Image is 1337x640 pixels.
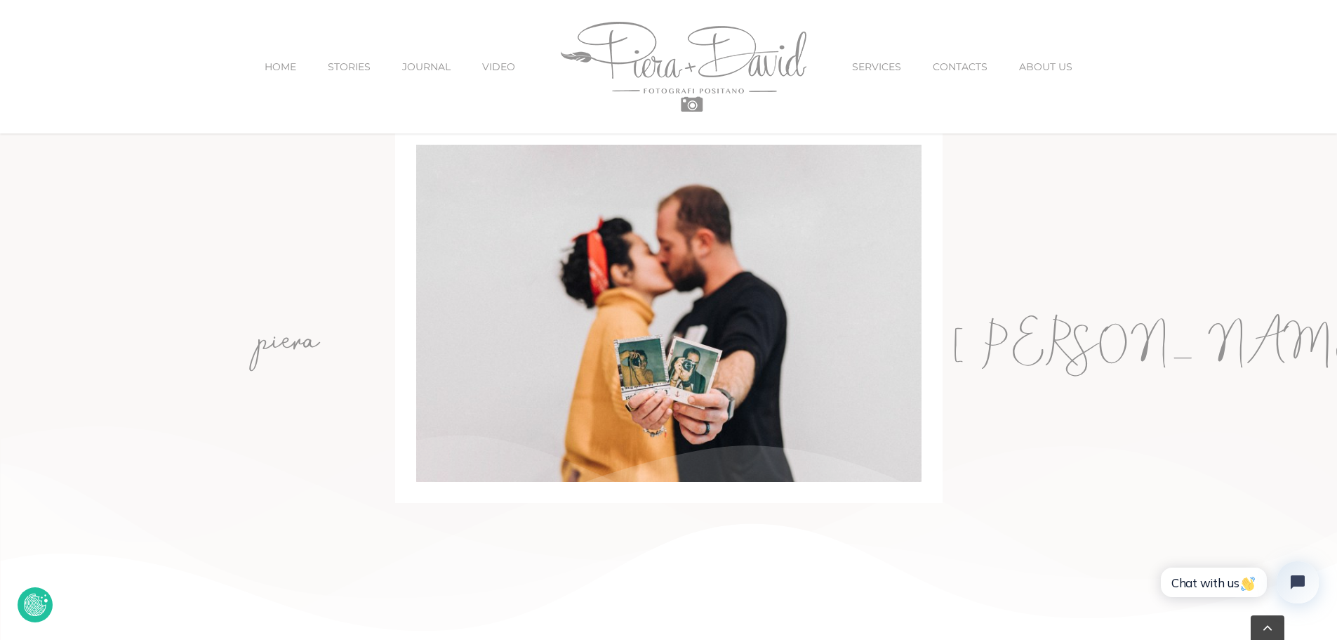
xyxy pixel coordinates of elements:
[482,37,515,96] a: VIDEO
[852,62,901,72] span: SERVICES
[933,37,987,96] a: CONTACTS
[482,62,515,72] span: VIDEO
[852,37,901,96] a: SERVICES
[1139,542,1337,640] iframe: Tidio Chat
[416,143,922,157] a: pierat-1
[933,62,987,72] span: CONTACTS
[265,62,296,72] span: HOME
[402,62,451,72] span: JOURNAL
[943,311,1079,380] h3: [PERSON_NAME]
[328,62,371,72] span: STORIES
[18,587,53,622] button: Revoke Icon
[1019,62,1072,72] span: ABOUT US
[265,37,296,96] a: HOME
[561,22,806,112] img: Piera Plus David Photography Positano Logo
[1019,37,1072,96] a: ABOUT US
[402,37,451,96] a: JOURNAL
[328,37,371,96] a: STORIES
[258,311,395,380] h3: piera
